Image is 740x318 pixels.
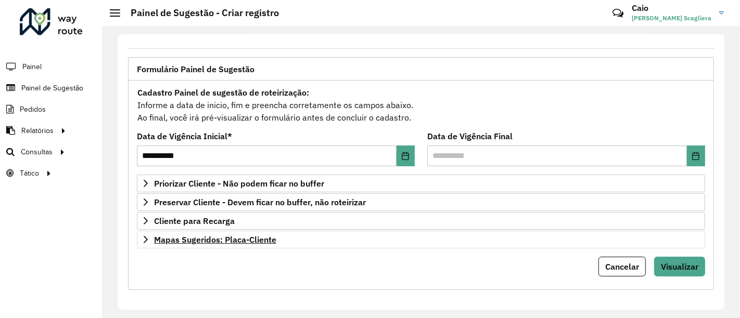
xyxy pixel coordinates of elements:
span: Visualizar [661,261,698,272]
span: Consultas [21,147,53,157]
span: Painel [22,61,42,72]
button: Cancelar [598,257,646,276]
span: Tático [20,168,39,179]
h3: Caio [632,3,711,13]
a: Priorizar Cliente - Não podem ficar no buffer [137,175,705,192]
span: Preservar Cliente - Devem ficar no buffer, não roteirizar [154,198,366,206]
div: Informe a data de inicio, fim e preencha corretamente os campos abaixo. Ao final, você irá pré-vi... [137,86,705,124]
button: Choose Date [397,145,415,166]
span: Cliente para Recarga [154,217,235,225]
span: Formulário Painel de Sugestão [137,65,254,73]
label: Data de Vigência Inicial [137,130,232,142]
strong: Cadastro Painel de sugestão de roteirização: [137,87,309,98]
span: Mapas Sugeridos: Placa-Cliente [154,235,276,244]
a: Preservar Cliente - Devem ficar no buffer, não roteirizar [137,193,705,211]
span: Painel de Sugestão [21,83,83,94]
a: Contato Rápido [607,2,629,24]
a: Cliente para Recarga [137,212,705,230]
span: [PERSON_NAME] Scagliera [632,14,711,23]
button: Visualizar [654,257,705,276]
span: Relatórios [21,125,54,136]
button: Choose Date [687,145,705,166]
span: Pedidos [20,104,46,115]
a: Mapas Sugeridos: Placa-Cliente [137,231,705,248]
label: Data de Vigência Final [427,130,513,142]
span: Cancelar [605,261,639,272]
h2: Painel de Sugestão - Criar registro [120,7,279,19]
span: Priorizar Cliente - Não podem ficar no buffer [154,179,324,188]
